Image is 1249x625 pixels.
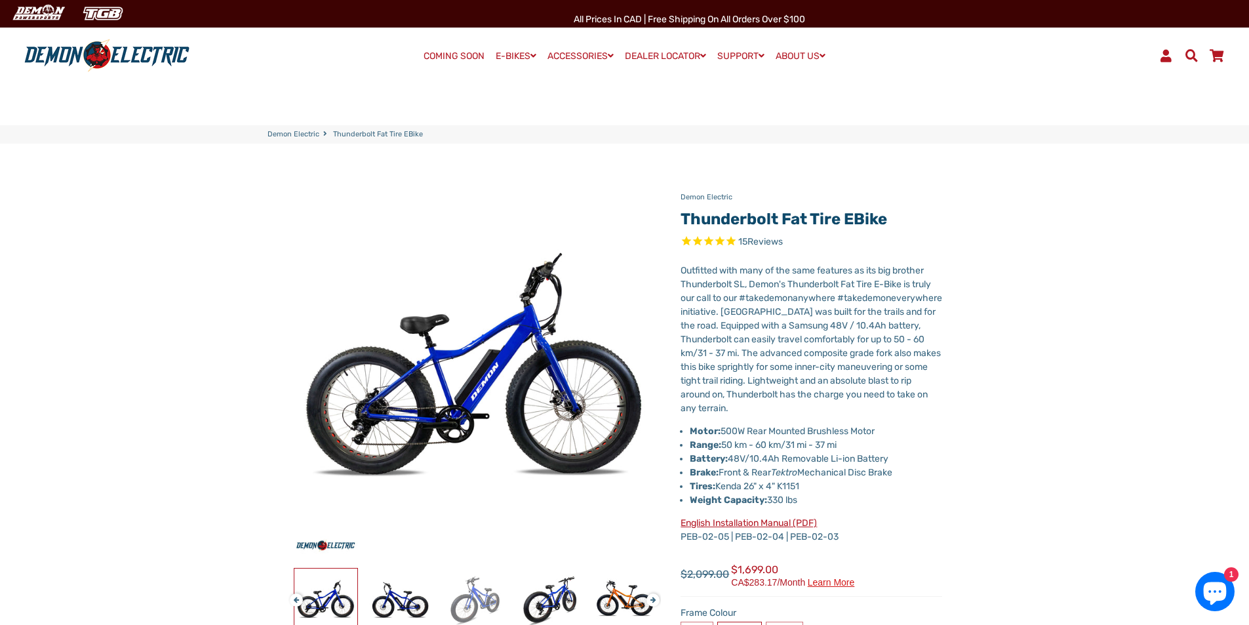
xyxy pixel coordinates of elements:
span: Outfitted with many of the same features as its big brother Thunderbolt SL, Demon's Thunderbolt F... [681,265,942,414]
a: DEALER LOCATOR [620,47,711,66]
strong: Motor: [690,426,721,437]
p: PEB-02-05 | PEB-02-04 | PEB-02-03 [681,516,942,544]
inbox-online-store-chat: Shopify online store chat [1191,572,1239,615]
img: Demon Electric [7,3,69,24]
label: Frame Colour [681,606,942,620]
span: Reviews [747,236,783,247]
span: $1,699.00 [731,562,854,587]
span: Rated 4.8 out of 5 stars 15 reviews [681,235,942,250]
strong: Brake: [690,467,719,478]
span: Thunderbolt Fat Tire eBike [333,129,423,140]
li: 48V/10.4Ah Removable Li-ion Battery [690,452,942,466]
strong: Weight Capacity: [690,494,767,506]
a: Demon Electric [268,129,319,140]
li: 50 km - 60 km/31 mi - 37 mi [690,438,942,452]
li: 500W Rear Mounted Brushless Motor [690,424,942,438]
img: TGB Canada [76,3,130,24]
a: ACCESSORIES [543,47,618,66]
button: Previous [290,587,298,602]
button: Next [646,587,654,602]
span: All Prices in CAD | Free shipping on all orders over $100 [574,14,805,25]
a: Thunderbolt Fat Tire eBike [681,210,887,228]
a: E-BIKES [491,47,541,66]
li: Kenda 26" x 4" K1151 [690,479,942,493]
img: Demon Electric logo [20,39,194,73]
span: 15 reviews [738,236,783,247]
p: Demon Electric [681,192,942,203]
a: ABOUT US [771,47,830,66]
a: COMING SOON [419,47,489,66]
strong: Battery: [690,453,728,464]
span: $2,099.00 [681,567,729,582]
a: English Installation Manual (PDF) [681,517,817,529]
li: 330 lbs [690,493,942,507]
a: SUPPORT [713,47,769,66]
li: Front & Rear Mechanical Disc Brake [690,466,942,479]
strong: Tires: [690,481,715,492]
strong: Range: [690,439,721,451]
em: Tektro [771,467,797,478]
